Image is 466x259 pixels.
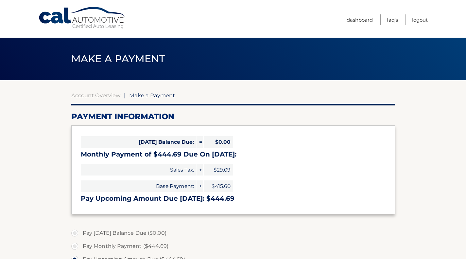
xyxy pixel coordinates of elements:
[347,14,373,25] a: Dashboard
[204,136,233,148] span: $0.00
[81,180,197,192] span: Base Payment:
[204,164,233,176] span: $29.09
[129,92,175,99] span: Make a Payment
[412,14,428,25] a: Logout
[71,240,395,253] label: Pay Monthly Payment ($444.69)
[38,7,127,30] a: Cal Automotive
[387,14,398,25] a: FAQ's
[197,136,203,148] span: =
[197,180,203,192] span: +
[71,53,165,65] span: Make a Payment
[71,112,395,121] h2: Payment Information
[124,92,126,99] span: |
[197,164,203,176] span: +
[81,136,197,148] span: [DATE] Balance Due:
[204,180,233,192] span: $415.60
[81,150,386,158] h3: Monthly Payment of $444.69 Due On [DATE]:
[81,164,197,176] span: Sales Tax:
[81,194,386,203] h3: Pay Upcoming Amount Due [DATE]: $444.69
[71,92,120,99] a: Account Overview
[71,227,395,240] label: Pay [DATE] Balance Due ($0.00)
